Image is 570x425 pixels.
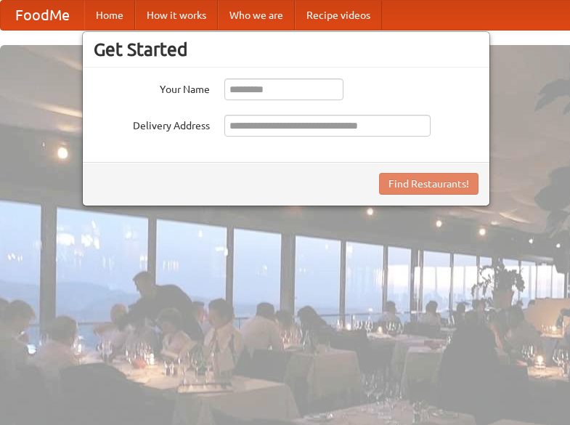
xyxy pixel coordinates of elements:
[84,1,135,30] a: Home
[379,173,479,195] button: Find Restaurants!
[1,1,84,30] a: FoodMe
[94,78,210,97] label: Your Name
[218,1,295,30] a: Who we are
[94,39,479,60] h3: Get Started
[295,1,382,30] a: Recipe videos
[135,1,218,30] a: How it works
[94,115,210,133] label: Delivery Address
